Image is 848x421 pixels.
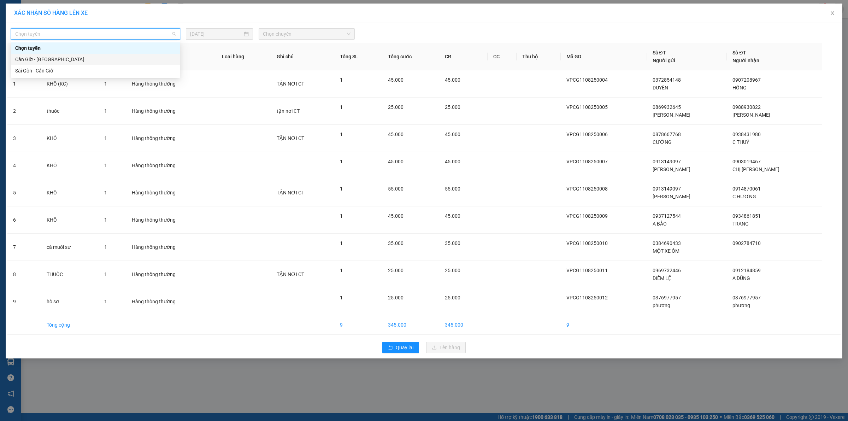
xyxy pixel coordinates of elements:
td: hồ sơ [41,288,99,315]
span: Chọn chuyến [263,29,351,39]
span: Chọn tuyến [15,29,176,39]
span: 0934861851 [732,213,761,219]
span: 1 [340,295,343,300]
span: 0938431980 [732,131,761,137]
span: 1 [104,244,107,250]
span: DUYÊN [653,85,668,90]
span: 45.000 [445,213,460,219]
div: Sài Gòn - Cần Giờ [15,67,176,75]
span: 25.000 [388,268,404,273]
td: cá muối sư [41,234,99,261]
span: VPCG1108250005 [566,104,608,110]
span: MỘT XE ÔM [653,248,679,254]
span: [PERSON_NAME] [732,112,770,118]
button: rollbackQuay lại [382,342,419,353]
span: 1 [104,271,107,277]
span: 0907208967 [732,77,761,83]
span: 0384690433 [653,240,681,246]
td: KHÔ [41,125,99,152]
span: 1 [340,77,343,83]
span: 0969732446 [653,268,681,273]
span: TRANG [732,221,749,227]
span: 45.000 [388,159,404,164]
td: KHÔ [41,179,99,206]
span: 45.000 [388,131,404,137]
span: 1 [104,190,107,195]
th: Thu hộ [517,43,561,70]
span: 0372854148 [653,77,681,83]
span: 0914870061 [732,186,761,192]
span: XÁC NHẬN SỐ HÀNG LÊN XE [14,10,88,16]
span: A BẢO [653,221,667,227]
td: 2 [7,98,41,125]
td: 4 [7,152,41,179]
td: 9 [334,315,382,335]
span: 55.000 [445,186,460,192]
span: 45.000 [388,213,404,219]
span: 1 [340,159,343,164]
td: 5 [7,179,41,206]
td: thuốc [41,98,99,125]
span: 0988930822 [732,104,761,110]
td: Hàng thông thường [126,125,216,152]
span: C THUỶ [732,139,749,145]
span: TẬN NƠI CT [277,81,304,87]
span: 25.000 [388,295,404,300]
span: 45.000 [445,159,460,164]
div: Cần Giờ - [GEOGRAPHIC_DATA] [15,55,176,63]
span: VPCG1108250008 [566,186,608,192]
span: Số ĐT [732,50,746,55]
span: [PERSON_NAME] [653,194,690,199]
input: 11/08/2025 [190,30,242,38]
td: KHÔ (KC) [41,70,99,98]
td: 8 [7,261,41,288]
td: Hàng thông thường [126,234,216,261]
span: 0376977957 [653,295,681,300]
span: 1 [340,131,343,137]
div: Sài Gòn - Cần Giờ [11,65,180,76]
th: CC [488,43,517,70]
span: 25.000 [445,268,460,273]
span: 35.000 [445,240,460,246]
button: Close [823,4,842,23]
span: C HƯƠNG [732,194,756,199]
th: CR [439,43,488,70]
span: 25.000 [445,295,460,300]
td: KHÔ [41,206,99,234]
td: KHÔ [41,152,99,179]
td: 1 [7,70,41,98]
td: 6 [7,206,41,234]
span: A DŨNG [732,275,750,281]
div: Chọn tuyến [15,44,176,52]
span: 1 [104,135,107,141]
span: 1 [104,81,107,87]
span: 45.000 [388,77,404,83]
span: VPCG1108250010 [566,240,608,246]
div: Chọn tuyến [11,42,180,54]
td: Hàng thông thường [126,288,216,315]
span: 0902784710 [732,240,761,246]
td: 345.000 [439,315,488,335]
div: Cần Giờ - Sài Gòn [11,54,180,65]
th: Ghi chú [271,43,335,70]
span: 0376977957 [732,295,761,300]
th: Mã GD [561,43,647,70]
span: 0869932645 [653,104,681,110]
span: VPCG1108250007 [566,159,608,164]
span: 1 [104,217,107,223]
span: TẬN NƠI CT [277,190,304,195]
span: HỒNG [732,85,747,90]
span: Quay lại [396,344,413,351]
span: 45.000 [445,131,460,137]
span: CƯỜNG [653,139,672,145]
span: 25.000 [445,104,460,110]
td: 7 [7,234,41,261]
span: Người nhận [732,58,759,63]
span: 0937127544 [653,213,681,219]
span: phương [653,303,670,308]
span: Số ĐT [653,50,666,55]
span: phương [732,303,750,308]
span: 1 [104,108,107,114]
span: VPCG1108250006 [566,131,608,137]
span: DIỄM LỆ [653,275,671,281]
